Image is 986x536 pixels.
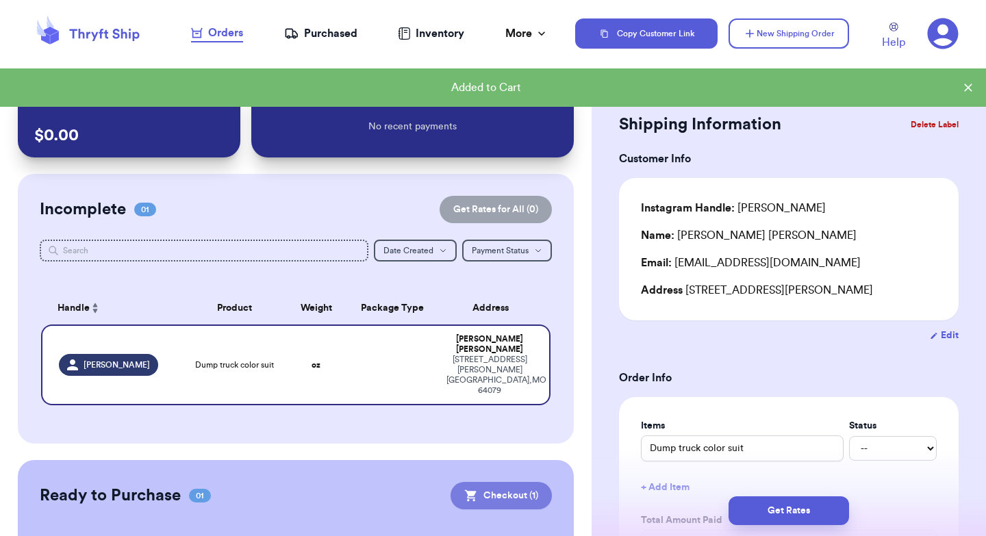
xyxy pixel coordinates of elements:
span: Date Created [383,246,433,255]
a: Orders [191,25,243,42]
button: Get Rates [729,496,849,525]
div: [PERSON_NAME] [PERSON_NAME] [641,227,857,244]
button: Sort ascending [90,300,101,316]
h2: Incomplete [40,199,126,220]
button: Copy Customer Link [575,18,718,49]
span: 01 [189,489,211,502]
div: [STREET_ADDRESS][PERSON_NAME] [641,282,937,298]
p: $ 0.00 [34,125,224,146]
button: New Shipping Order [729,18,849,49]
button: Delete Label [905,110,964,140]
div: [STREET_ADDRESS][PERSON_NAME] [GEOGRAPHIC_DATA] , MO 64079 [446,355,533,396]
button: Date Created [374,240,457,261]
label: Status [849,419,937,433]
span: Instagram Handle: [641,203,735,214]
span: Name: [641,230,674,241]
button: + Add Item [635,472,942,502]
h3: Customer Info [619,151,959,167]
span: [PERSON_NAME] [84,359,150,370]
span: Payment Status [472,246,529,255]
input: Search [40,240,368,261]
th: Product [184,292,286,324]
div: [EMAIL_ADDRESS][DOMAIN_NAME] [641,255,937,271]
h2: Shipping Information [619,114,781,136]
div: More [505,25,548,42]
th: Package Type [346,292,438,324]
span: Handle [58,301,90,316]
span: Dump truck color suit [195,359,274,370]
label: Items [641,419,844,433]
h2: Ready to Purchase [40,485,181,507]
a: Help [882,23,905,51]
div: Orders [191,25,243,41]
div: Added to Cart [11,79,961,96]
p: No recent payments [368,120,457,133]
span: 01 [134,203,156,216]
span: Help [882,34,905,51]
strong: oz [312,361,320,369]
h3: Order Info [619,370,959,386]
button: Checkout (1) [451,482,552,509]
th: Address [438,292,551,324]
button: Get Rates for All (0) [440,196,552,223]
span: Email: [641,257,672,268]
span: Address [641,285,683,296]
button: Payment Status [462,240,552,261]
div: [PERSON_NAME] [641,200,826,216]
th: Weight [286,292,346,324]
div: [PERSON_NAME] [PERSON_NAME] [446,334,533,355]
button: Edit [930,329,959,342]
a: Inventory [398,25,464,42]
a: Purchased [284,25,357,42]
